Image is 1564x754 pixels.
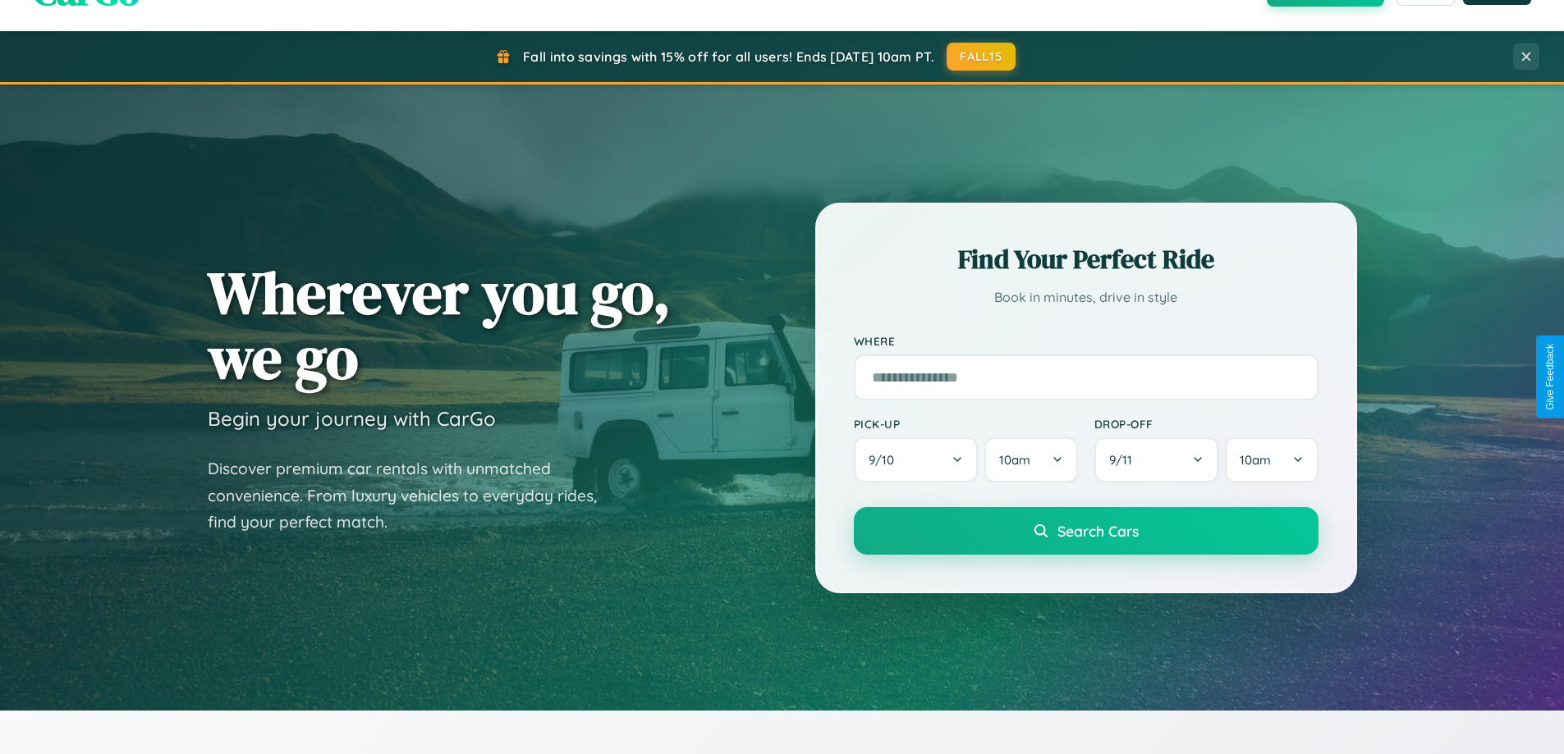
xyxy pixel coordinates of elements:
button: Search Cars [854,507,1319,555]
span: Search Cars [1057,522,1139,540]
p: Discover premium car rentals with unmatched convenience. From luxury vehicles to everyday rides, ... [208,455,618,536]
span: 9 / 11 [1109,452,1140,468]
button: 10am [1225,437,1318,482]
span: Fall into savings with 15% off for all users! Ends [DATE] 10am PT. [523,48,934,65]
button: 10am [984,437,1077,482]
label: Pick-up [854,417,1078,431]
button: 9/10 [854,437,979,482]
h2: Find Your Perfect Ride [854,241,1319,277]
button: 9/11 [1094,437,1219,482]
h1: Wherever you go, we go [208,260,671,390]
span: 9 / 10 [869,452,902,468]
span: 10am [1240,452,1271,468]
label: Where [854,334,1319,348]
label: Drop-off [1094,417,1319,431]
div: Give Feedback [1544,344,1556,410]
h3: Begin your journey with CarGo [208,406,496,431]
button: FALL15 [947,43,1016,71]
p: Book in minutes, drive in style [854,286,1319,309]
span: 10am [999,452,1030,468]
